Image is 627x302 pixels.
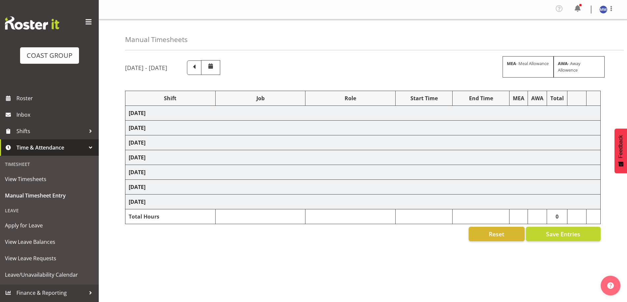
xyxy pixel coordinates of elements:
span: Shifts [16,126,86,136]
button: Reset [469,227,525,241]
div: Total [550,94,564,102]
span: View Timesheets [5,174,94,184]
div: AWA [531,94,543,102]
td: [DATE] [125,180,601,195]
div: Job [219,94,302,102]
span: Roster [16,93,95,103]
td: [DATE] [125,165,601,180]
div: MEA [513,94,524,102]
span: Reset [489,230,504,238]
span: Apply for Leave [5,221,94,230]
span: Manual Timesheet Entry [5,191,94,200]
span: Finance & Reporting [16,288,86,298]
img: help-xxl-2.png [607,282,614,289]
div: Start Time [399,94,449,102]
span: Leave/Unavailability Calendar [5,270,94,280]
a: View Timesheets [2,171,97,187]
td: [DATE] [125,135,601,150]
h5: [DATE] - [DATE] [125,64,167,71]
div: Shift [129,94,212,102]
div: COAST GROUP [27,51,72,60]
td: [DATE] [125,106,601,121]
strong: MEA [507,60,516,66]
img: matthew-mclean9952.jpg [599,6,607,13]
div: Role [309,94,392,102]
span: Time & Attendance [16,143,86,152]
td: [DATE] [125,121,601,135]
a: Leave/Unavailability Calendar [2,267,97,283]
td: Total Hours [125,209,216,224]
a: Apply for Leave [2,217,97,234]
h4: Manual Timesheets [125,36,188,43]
span: Inbox [16,110,95,120]
td: [DATE] [125,195,601,209]
strong: AWA [558,60,568,66]
td: [DATE] [125,150,601,165]
div: Timesheet [2,157,97,171]
img: Rosterit website logo [5,16,59,30]
td: 0 [547,209,567,224]
button: Feedback - Show survey [614,128,627,173]
span: View Leave Balances [5,237,94,247]
div: - Meal Allowance [503,56,554,77]
span: Feedback [618,135,624,158]
div: End Time [456,94,506,102]
span: Save Entries [546,230,580,238]
a: View Leave Balances [2,234,97,250]
a: View Leave Requests [2,250,97,267]
span: View Leave Requests [5,253,94,263]
button: Save Entries [526,227,601,241]
div: Leave [2,204,97,217]
div: - Away Allowence [554,56,605,77]
a: Manual Timesheet Entry [2,187,97,204]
